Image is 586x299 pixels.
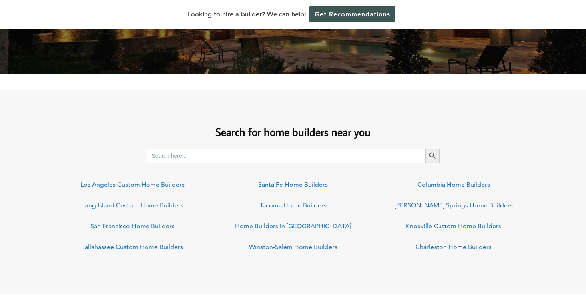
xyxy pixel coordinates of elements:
[81,201,183,209] a: Long Island Custom Home Builders
[433,241,576,289] iframe: Drift Widget Chat Controller
[415,243,492,251] a: Charleston Home Builders
[90,222,175,230] a: San Francisco Home Builders
[406,222,501,230] a: Knoxville Custom Home Builders
[395,201,513,209] a: [PERSON_NAME] Springs Home Builders
[235,222,351,230] a: Home Builders in [GEOGRAPHIC_DATA]
[417,181,490,188] a: Columbia Home Builders
[147,149,425,163] input: Search here...
[428,151,437,160] svg: Search
[309,6,395,22] a: Get Recommendations
[260,201,327,209] a: Tacoma Home Builders
[80,181,185,188] a: Los Angeles Custom Home Builders
[82,243,183,251] a: Tallahassee Custom Home Builders
[249,243,337,251] a: Winston-Salem Home Builders
[258,181,328,188] a: Santa Fe Home Builders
